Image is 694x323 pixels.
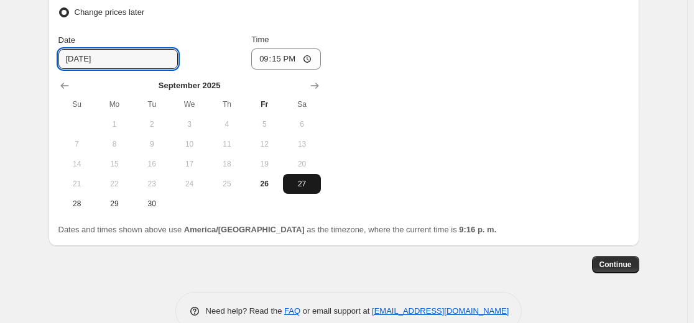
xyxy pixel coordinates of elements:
[288,159,315,169] span: 20
[184,225,305,234] b: America/[GEOGRAPHIC_DATA]
[138,99,165,109] span: Tu
[58,225,497,234] span: Dates and times shown above use as the timezone, where the current time is
[283,114,320,134] button: Saturday September 6 2025
[101,199,128,209] span: 29
[63,99,91,109] span: Su
[251,139,278,149] span: 12
[283,94,320,114] th: Saturday
[288,139,315,149] span: 13
[246,174,283,194] button: Today Friday September 26 2025
[251,119,278,129] span: 5
[300,306,372,316] span: or email support at
[58,134,96,154] button: Sunday September 7 2025
[58,154,96,174] button: Sunday September 14 2025
[251,35,269,44] span: Time
[101,119,128,129] span: 1
[283,134,320,154] button: Saturday September 13 2025
[96,114,133,134] button: Monday September 1 2025
[284,306,300,316] a: FAQ
[213,159,241,169] span: 18
[133,174,170,194] button: Tuesday September 23 2025
[63,199,91,209] span: 28
[175,99,203,109] span: We
[101,179,128,189] span: 22
[251,99,278,109] span: Fr
[56,77,73,94] button: Show previous month, August 2025
[251,48,321,70] input: 12:00
[96,134,133,154] button: Monday September 8 2025
[133,134,170,154] button: Tuesday September 9 2025
[306,77,323,94] button: Show next month, October 2025
[208,154,246,174] button: Thursday September 18 2025
[246,154,283,174] button: Friday September 19 2025
[288,99,315,109] span: Sa
[133,114,170,134] button: Tuesday September 2 2025
[138,119,165,129] span: 2
[133,154,170,174] button: Tuesday September 16 2025
[101,159,128,169] span: 15
[246,114,283,134] button: Friday September 5 2025
[206,306,285,316] span: Need help? Read the
[175,179,203,189] span: 24
[133,94,170,114] th: Tuesday
[175,119,203,129] span: 3
[213,139,241,149] span: 11
[213,179,241,189] span: 25
[283,174,320,194] button: Saturday September 27 2025
[58,194,96,214] button: Sunday September 28 2025
[592,256,639,273] button: Continue
[96,94,133,114] th: Monday
[213,119,241,129] span: 4
[208,134,246,154] button: Thursday September 11 2025
[96,154,133,174] button: Monday September 15 2025
[170,154,208,174] button: Wednesday September 17 2025
[170,94,208,114] th: Wednesday
[138,159,165,169] span: 16
[101,99,128,109] span: Mo
[208,94,246,114] th: Thursday
[101,139,128,149] span: 8
[58,94,96,114] th: Sunday
[138,199,165,209] span: 30
[63,139,91,149] span: 7
[170,114,208,134] button: Wednesday September 3 2025
[63,159,91,169] span: 14
[175,159,203,169] span: 17
[251,159,278,169] span: 19
[58,174,96,194] button: Sunday September 21 2025
[599,260,632,270] span: Continue
[170,174,208,194] button: Wednesday September 24 2025
[75,7,145,17] span: Change prices later
[283,154,320,174] button: Saturday September 20 2025
[459,225,496,234] b: 9:16 p. m.
[213,99,241,109] span: Th
[58,49,178,69] input: 9/26/2025
[208,174,246,194] button: Thursday September 25 2025
[170,134,208,154] button: Wednesday September 10 2025
[138,179,165,189] span: 23
[63,179,91,189] span: 21
[58,35,75,45] span: Date
[251,179,278,189] span: 26
[246,134,283,154] button: Friday September 12 2025
[288,119,315,129] span: 6
[138,139,165,149] span: 9
[208,114,246,134] button: Thursday September 4 2025
[288,179,315,189] span: 27
[133,194,170,214] button: Tuesday September 30 2025
[96,174,133,194] button: Monday September 22 2025
[96,194,133,214] button: Monday September 29 2025
[372,306,509,316] a: [EMAIL_ADDRESS][DOMAIN_NAME]
[175,139,203,149] span: 10
[246,94,283,114] th: Friday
